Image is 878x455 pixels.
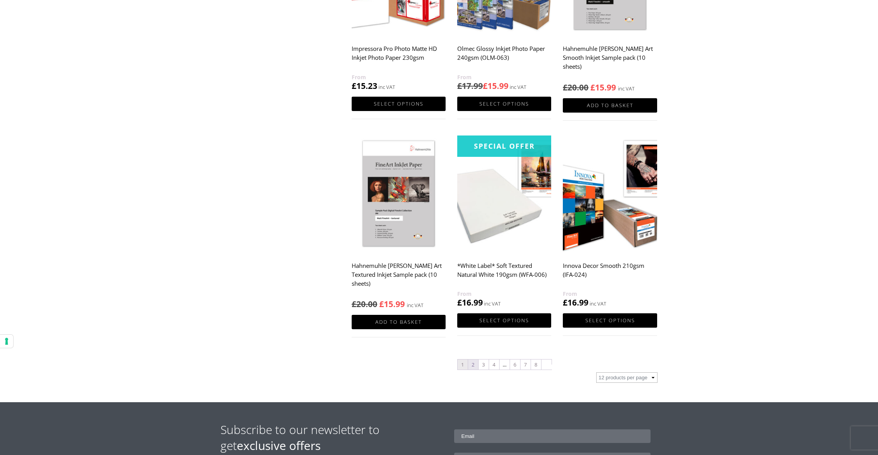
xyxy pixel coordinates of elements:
bdi: 17.99 [457,80,483,91]
span: £ [352,80,356,91]
a: Page 7 [521,359,531,370]
div: Special Offer [457,135,551,157]
bdi: 15.99 [590,82,616,93]
h2: Subscribe to our newsletter to get [220,422,439,453]
a: Page 3 [479,359,489,370]
img: Hahnemuhle Matt Fine Art Textured Inkjet Sample pack (10 sheets) [352,135,446,253]
a: Add to basket: “Hahnemuhle Matt Fine Art Textured Inkjet Sample pack (10 sheets)” [352,315,446,329]
a: Page 4 [489,359,499,370]
bdi: 20.00 [352,299,377,309]
span: £ [457,80,462,91]
h2: Hahnemuhle [PERSON_NAME] Art Textured Inkjet Sample pack (10 sheets) [352,258,446,291]
strong: inc VAT [618,84,635,93]
a: Special Offer*White Label* Soft Textured Natural White 190gsm (WFA-006) £16.99 [457,135,551,308]
a: Page 8 [531,359,541,370]
bdi: 16.99 [457,297,483,308]
h2: Hahnemuhle [PERSON_NAME] Art Smooth Inkjet Sample pack (10 sheets) [563,42,657,74]
bdi: 15.99 [483,80,508,91]
strong: inc VAT [407,301,423,310]
span: £ [563,82,567,93]
a: Hahnemuhle [PERSON_NAME] Art Textured Inkjet Sample pack (10 sheets) inc VAT [352,135,446,310]
img: *White Label* Soft Textured Natural White 190gsm (WFA-006) [457,135,551,253]
h2: Impressora Pro Photo Matte HD Inkjet Photo Paper 230gsm [352,42,446,73]
bdi: 15.23 [352,80,377,91]
a: Innova Decor Smooth 210gsm (IFA-024) £16.99 [563,135,657,308]
a: Select options for “Impressora Pro Photo Matte HD Inkjet Photo Paper 230gsm” [352,97,446,111]
span: Page 1 [458,359,468,370]
a: Select options for “*White Label* Soft Textured Natural White 190gsm (WFA-006)” [457,313,551,328]
span: … [500,359,510,370]
h2: *White Label* Soft Textured Natural White 190gsm (WFA-006) [457,258,551,289]
a: Page 2 [468,359,478,370]
span: £ [379,299,384,309]
h2: Innova Decor Smooth 210gsm (IFA-024) [563,258,657,289]
bdi: 20.00 [563,82,588,93]
h2: Olmec Glossy Inkjet Photo Paper 240gsm (OLM-063) [457,42,551,73]
span: £ [563,297,567,308]
span: £ [483,80,488,91]
bdi: 16.99 [563,297,588,308]
bdi: 15.99 [379,299,405,309]
a: Add to basket: “Hahnemuhle Matt Fine Art Smooth Inkjet Sample pack (10 sheets)” [563,98,657,113]
a: Select options for “Innova Decor Smooth 210gsm (IFA-024)” [563,313,657,328]
strong: exclusive offers [237,438,321,453]
span: £ [457,297,462,308]
span: £ [590,82,595,93]
a: Select options for “Olmec Glossy Inkjet Photo Paper 240gsm (OLM-063)” [457,97,551,111]
input: Email [454,429,651,443]
img: Innova Decor Smooth 210gsm (IFA-024) [563,135,657,253]
span: £ [352,299,356,309]
nav: Product Pagination [352,359,658,372]
a: Page 6 [510,359,520,370]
